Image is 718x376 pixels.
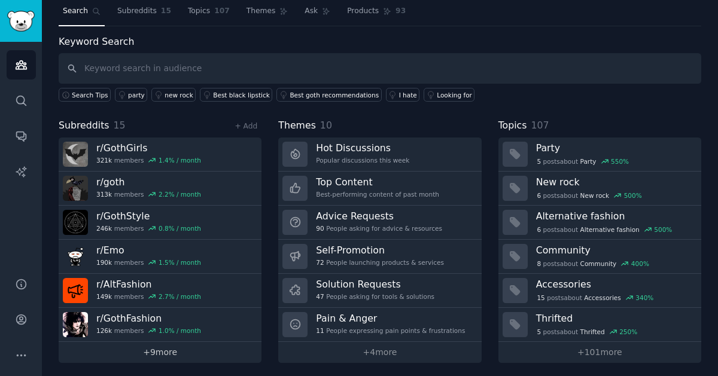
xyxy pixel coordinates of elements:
a: +101more [498,342,701,363]
img: GothStyle [63,210,88,235]
a: Hot DiscussionsPopular discussions this week [278,137,481,172]
div: People expressing pain points & frustrations [316,326,465,335]
h3: Solution Requests [316,278,434,291]
a: r/GothGirls321kmembers1.4% / month [59,137,261,172]
div: members [96,326,201,335]
span: Topics [188,6,210,17]
div: post s about [536,326,638,337]
div: 2.2 % / month [159,190,201,198]
a: r/AltFashion149kmembers2.7% / month [59,274,261,308]
h3: r/ GothFashion [96,312,201,325]
h3: Pain & Anger [316,312,465,325]
span: Search Tips [72,91,108,99]
h3: Self-Promotion [316,244,444,256]
h3: r/ GothGirls [96,142,201,154]
a: Alternative fashion6postsaboutAlternative fashion500% [498,206,701,240]
span: Themes [247,6,276,17]
span: 107 [214,6,230,17]
span: 126k [96,326,112,335]
a: Products93 [343,2,410,26]
a: party [115,88,147,102]
div: members [96,156,201,164]
a: Solution Requests47People asking for tools & solutions [278,274,481,308]
div: party [128,91,145,99]
div: Looking for [437,91,472,99]
img: AltFashion [63,278,88,303]
span: Products [347,6,379,17]
span: 246k [96,224,112,233]
span: Topics [498,118,527,133]
label: Keyword Search [59,36,134,47]
div: People asking for advice & resources [316,224,442,233]
span: Thrifted [580,328,605,336]
div: post s about [536,190,643,201]
h3: r/ AltFashion [96,278,201,291]
span: 90 [316,224,324,233]
a: + Add [235,122,257,130]
span: Party [580,157,597,166]
a: r/Emo190kmembers1.5% / month [59,240,261,274]
div: 1.5 % / month [159,258,201,267]
h3: Advice Requests [316,210,442,222]
div: post s about [536,258,650,269]
div: 500 % [654,225,672,234]
span: New rock [580,191,610,200]
div: post s about [536,292,655,303]
span: Alternative fashion [580,225,640,234]
h3: r/ goth [96,176,201,188]
input: Keyword search in audience [59,53,701,84]
div: 1.4 % / month [159,156,201,164]
img: GummySearch logo [7,11,35,32]
img: goth [63,176,88,201]
a: Best black lipstick [200,88,272,102]
h3: Thrifted [536,312,693,325]
span: 6 [537,225,541,234]
span: 93 [395,6,406,17]
a: I hate [386,88,420,102]
span: Ask [305,6,318,17]
div: members [96,292,201,301]
img: GothGirls [63,142,88,167]
a: Search [59,2,105,26]
a: Topics107 [184,2,234,26]
span: 8 [537,259,541,268]
div: members [96,224,201,233]
div: 340 % [635,294,653,302]
div: post s about [536,156,630,167]
img: GothFashion [63,312,88,337]
span: Accessories [584,294,621,302]
a: r/GothStyle246kmembers0.8% / month [59,206,261,240]
h3: Hot Discussions [316,142,409,154]
h3: Party [536,142,693,154]
a: Community8postsaboutCommunity400% [498,240,701,274]
div: 550 % [611,157,629,166]
span: 5 [537,328,541,336]
div: members [96,190,201,198]
a: Party5postsaboutParty550% [498,137,701,172]
a: +9more [59,342,261,363]
span: Subreddits [59,118,109,133]
span: 72 [316,258,324,267]
span: 15 [537,294,544,302]
h3: Top Content [316,176,439,188]
a: r/GothFashion126kmembers1.0% / month [59,308,261,342]
a: Thrifted5postsaboutThrifted250% [498,308,701,342]
div: People asking for tools & solutions [316,292,434,301]
span: 107 [531,120,549,131]
h3: Community [536,244,693,256]
div: post s about [536,224,673,235]
span: 47 [316,292,324,301]
div: 2.7 % / month [159,292,201,301]
div: members [96,258,201,267]
a: Best goth recommendations [276,88,381,102]
h3: Accessories [536,278,693,291]
a: Self-Promotion72People launching products & services [278,240,481,274]
div: 400 % [631,259,649,268]
a: new rock [151,88,196,102]
div: Best-performing content of past month [316,190,439,198]
a: Pain & Anger11People expressing pain points & frustrations [278,308,481,342]
span: Search [63,6,88,17]
div: People launching products & services [316,258,444,267]
div: 0.8 % / month [159,224,201,233]
span: 313k [96,190,112,198]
